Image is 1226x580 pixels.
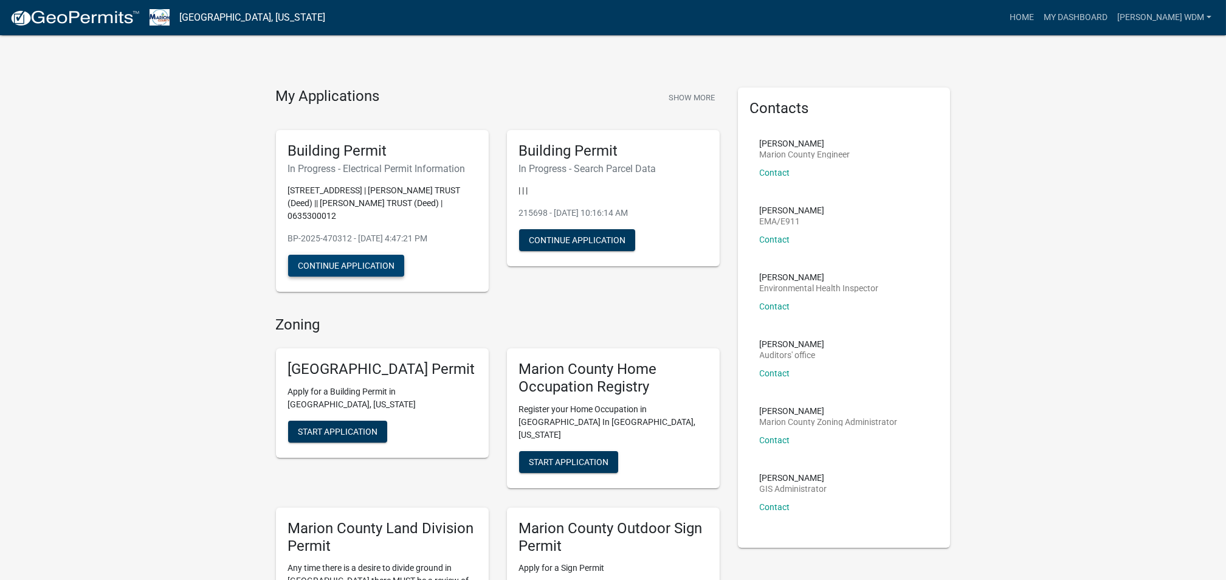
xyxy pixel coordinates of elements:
[298,427,377,437] span: Start Application
[760,435,790,445] a: Contact
[150,9,170,26] img: Marion County, Iowa
[1039,6,1112,29] a: My Dashboard
[288,361,477,378] h5: [GEOGRAPHIC_DATA] Permit
[288,421,387,443] button: Start Application
[288,184,477,223] p: [STREET_ADDRESS] | [PERSON_NAME] TRUST (Deed) || [PERSON_NAME] TRUST (Deed) | 0635300012
[1005,6,1039,29] a: Home
[760,368,790,378] a: Contact
[1112,6,1216,29] a: [PERSON_NAME] WDM
[760,150,850,159] p: Marion County Engineer
[519,520,708,555] h5: Marion County Outdoor Sign Permit
[519,361,708,396] h5: Marion County Home Occupation Registry
[519,229,635,251] button: Continue Application
[288,520,477,555] h5: Marion County Land Division Permit
[519,163,708,174] h6: In Progress - Search Parcel Data
[760,502,790,512] a: Contact
[760,418,898,426] p: Marion County Zoning Administrator
[760,474,827,482] p: [PERSON_NAME]
[760,284,879,292] p: Environmental Health Inspector
[288,232,477,245] p: BP-2025-470312 - [DATE] 4:47:21 PM
[519,207,708,219] p: 215698 - [DATE] 10:16:14 AM
[760,273,879,281] p: [PERSON_NAME]
[760,168,790,178] a: Contact
[519,184,708,197] p: | | |
[276,316,720,334] h4: Zoning
[760,206,825,215] p: [PERSON_NAME]
[519,403,708,441] p: Register your Home Occupation in [GEOGRAPHIC_DATA] In [GEOGRAPHIC_DATA], [US_STATE]
[288,255,404,277] button: Continue Application
[760,139,850,148] p: [PERSON_NAME]
[179,7,325,28] a: [GEOGRAPHIC_DATA], [US_STATE]
[519,562,708,575] p: Apply for a Sign Permit
[760,302,790,311] a: Contact
[519,451,618,473] button: Start Application
[760,235,790,244] a: Contact
[760,351,825,359] p: Auditors' office
[760,407,898,415] p: [PERSON_NAME]
[519,142,708,160] h5: Building Permit
[529,457,608,466] span: Start Application
[760,217,825,226] p: EMA/E911
[276,88,380,106] h4: My Applications
[664,88,720,108] button: Show More
[288,163,477,174] h6: In Progress - Electrical Permit Information
[288,142,477,160] h5: Building Permit
[750,100,938,117] h5: Contacts
[760,485,827,493] p: GIS Administrator
[288,385,477,411] p: Apply for a Building Permit in [GEOGRAPHIC_DATA], [US_STATE]
[760,340,825,348] p: [PERSON_NAME]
